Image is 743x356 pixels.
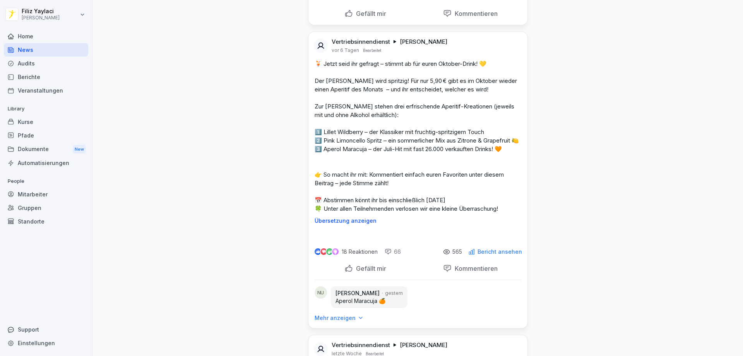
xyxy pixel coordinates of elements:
p: People [4,175,88,187]
p: Aperol Maracuja 🍊 [336,297,403,305]
a: Einstellungen [4,336,88,350]
p: 18 Reaktionen [342,249,378,255]
a: Veranstaltungen [4,84,88,97]
p: Gefällt mir [353,10,386,17]
p: Vertriebsinnendienst [332,38,390,46]
p: Bearbeitet [363,47,381,53]
a: Kurse [4,115,88,129]
p: Bericht ansehen [478,249,522,255]
div: Support [4,323,88,336]
a: Audits [4,57,88,70]
img: like [315,249,321,255]
a: Standorte [4,215,88,228]
a: Gruppen [4,201,88,215]
p: Übersetzung anzeigen [315,218,521,224]
p: vor 6 Tagen [332,47,359,53]
p: Vertriebsinnendienst [332,341,390,349]
p: [PERSON_NAME] [336,289,380,297]
div: 66 [385,248,401,256]
p: Kommentieren [452,265,498,272]
a: Automatisierungen [4,156,88,170]
p: Kommentieren [452,10,498,17]
p: [PERSON_NAME] [400,341,447,349]
a: DokumenteNew [4,142,88,157]
p: Filiz Yaylaci [22,8,60,15]
a: Berichte [4,70,88,84]
div: Dokumente [4,142,88,157]
p: Library [4,103,88,115]
p: [PERSON_NAME] [22,15,60,21]
a: Pfade [4,129,88,142]
img: inspiring [332,248,339,255]
p: Mehr anzeigen [315,314,356,322]
a: Home [4,29,88,43]
p: gestern [385,290,403,297]
p: 565 [452,249,462,255]
img: celebrate [326,248,333,255]
p: Gefällt mir [353,265,386,272]
p: 🍹 Jetzt seid ihr gefragt – stimmt ab für euren Oktober-Drink! 💛 Der [PERSON_NAME] wird spritzig! ... [315,60,521,213]
div: New [73,145,86,154]
a: News [4,43,88,57]
a: Mitarbeiter [4,187,88,201]
img: love [321,249,327,255]
p: [PERSON_NAME] [400,38,447,46]
div: NU [315,286,327,299]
